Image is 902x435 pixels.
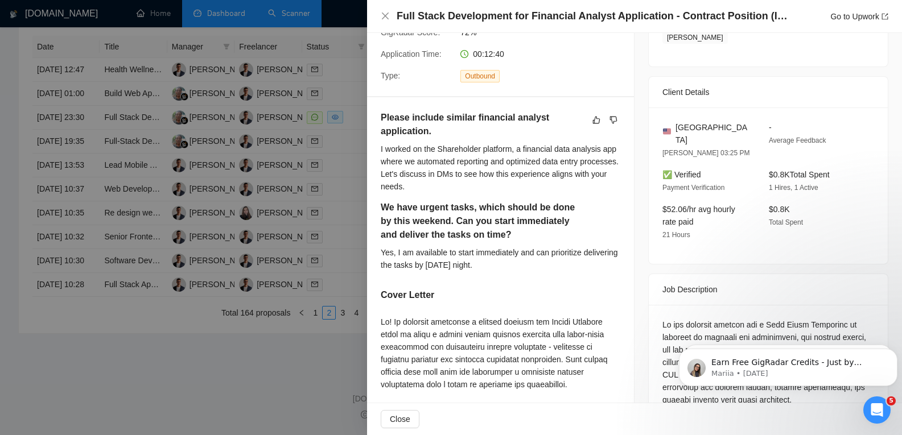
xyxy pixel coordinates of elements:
span: ✅ Verified [662,170,701,179]
span: Outbound [460,70,500,82]
span: Application Time: [381,49,442,59]
iframe: To enrich screen reader interactions, please activate Accessibility in Grammarly extension settings [674,325,902,404]
div: Job Description [662,274,874,305]
h5: Cover Letter [381,288,434,302]
span: [GEOGRAPHIC_DATA] [676,121,751,146]
div: Client Details [662,77,874,107]
span: [PERSON_NAME] [662,31,728,44]
span: export [882,13,888,20]
span: [PERSON_NAME] 03:25 PM [662,149,749,157]
span: clock-circle [460,50,468,58]
span: 21 Hours [662,231,690,239]
h5: Please include similar financial analyst application. [381,111,584,138]
span: Average Feedback [769,136,826,144]
span: Type: [381,71,400,80]
button: Close [381,410,419,428]
span: close [381,11,390,20]
button: dislike [607,113,620,127]
span: Close [390,413,410,425]
a: Go to Upworkexport [830,12,888,21]
iframe: Intercom live chat [863,396,891,424]
span: Total Spent [769,218,803,226]
span: dislike [609,115,617,125]
button: like [590,113,603,127]
img: 🇺🇸 [663,127,671,135]
h4: Full Stack Development for Financial Analyst Application - Contract Position (Immediate Start [397,9,789,23]
span: Payment Verification [662,184,724,192]
span: 5 [887,396,896,405]
span: GigRadar Score: [381,28,440,37]
span: 1 Hires, 1 Active [769,184,818,192]
span: $0.8K Total Spent [769,170,830,179]
h5: We have urgent tasks, which should be done by this weekend. Can you start immediately and deliver... [381,201,584,242]
span: $0.8K [769,205,790,214]
div: I worked on the Shareholder platform, a financial data analysis app where we automated reporting ... [381,143,620,193]
span: - [769,123,772,132]
span: like [592,115,600,125]
button: Close [381,11,390,21]
div: Yes, I am available to start immediately and can prioritize delivering the tasks by [DATE] night. [381,246,620,271]
span: 00:12:40 [473,49,504,59]
span: $52.06/hr avg hourly rate paid [662,205,735,226]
